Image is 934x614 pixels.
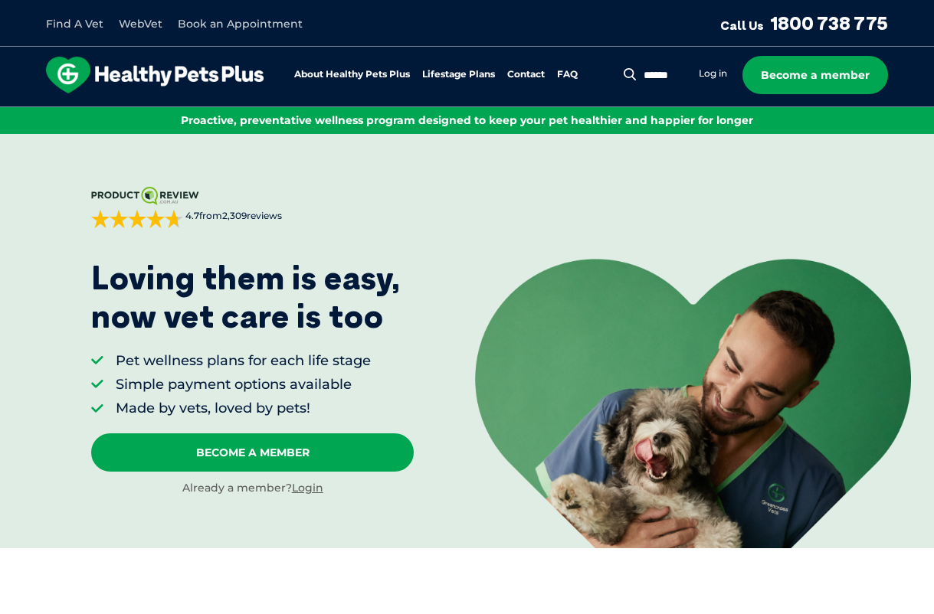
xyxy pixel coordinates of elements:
[222,210,282,221] span: 2,309 reviews
[116,375,371,394] li: Simple payment options available
[91,210,183,228] div: 4.7 out of 5 stars
[91,259,401,336] p: Loving them is easy, now vet care is too
[475,259,911,548] img: <p>Loving them is easy, <br /> now vet care is too</p>
[91,433,414,472] a: Become A Member
[91,481,414,496] div: Already a member?
[292,481,323,495] a: Login
[91,187,414,228] a: 4.7from2,309reviews
[183,210,282,223] span: from
[116,399,371,418] li: Made by vets, loved by pets!
[185,210,199,221] strong: 4.7
[116,351,371,371] li: Pet wellness plans for each life stage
